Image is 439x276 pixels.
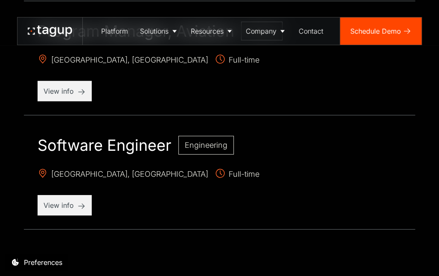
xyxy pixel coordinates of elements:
div: Contact [299,26,323,36]
div: Resources [191,26,224,36]
h2: Software Engineer [38,136,172,155]
div: Preferences [24,257,62,267]
div: Platform [101,26,128,36]
a: Schedule Demo [340,17,422,45]
a: Platform [95,17,134,45]
span: Full-time [215,168,259,181]
span: [GEOGRAPHIC_DATA], [GEOGRAPHIC_DATA] [38,54,208,67]
a: Resources [185,17,240,45]
a: Contact [293,17,329,45]
span: Full-time [215,54,259,67]
p: View info [44,86,86,96]
p: View info [44,200,86,210]
span: Engineering [185,141,227,149]
div: Schedule Demo [350,26,401,36]
a: Company [240,17,293,45]
div: Company [246,26,276,36]
div: Solutions [140,26,169,36]
span: [GEOGRAPHIC_DATA], [GEOGRAPHIC_DATA] [38,168,208,181]
a: Solutions [134,17,185,45]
